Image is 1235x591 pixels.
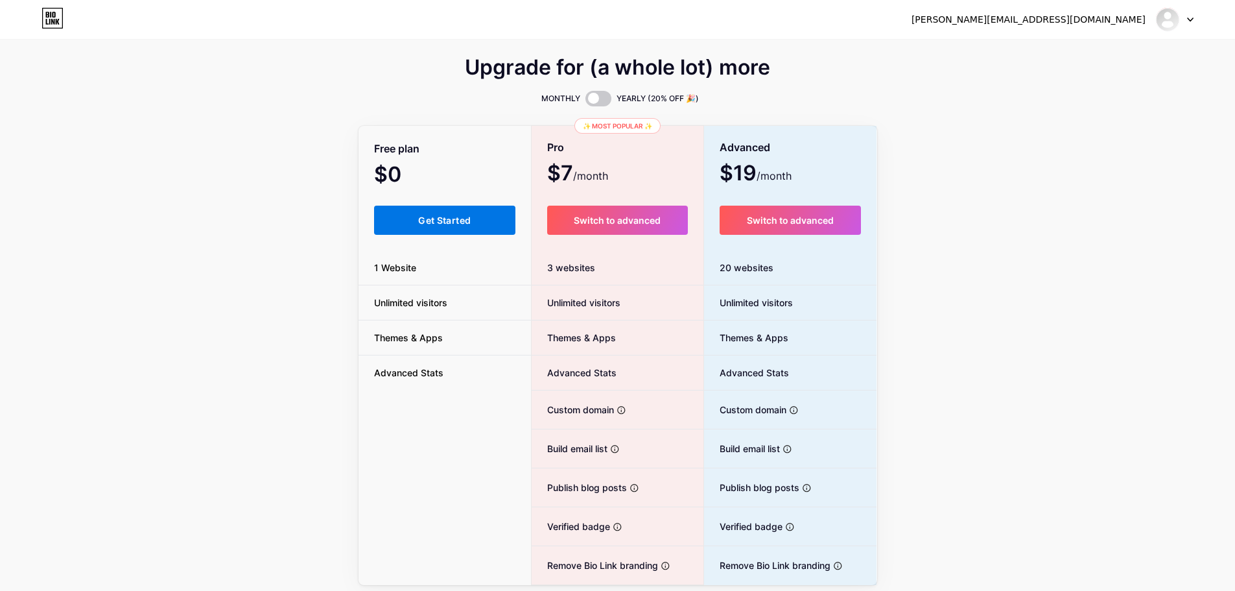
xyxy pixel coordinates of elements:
span: /month [573,168,608,184]
button: Get Started [374,206,516,235]
button: Switch to advanced [547,206,688,235]
div: [PERSON_NAME][EMAIL_ADDRESS][DOMAIN_NAME] [912,13,1146,27]
div: 3 websites [532,250,703,285]
span: Unlimited visitors [532,296,620,309]
span: Themes & Apps [532,331,616,344]
span: $19 [720,165,792,184]
span: Switch to advanced [747,215,834,226]
span: /month [757,168,792,184]
span: Advanced Stats [704,366,789,380]
span: Publish blog posts [532,481,627,494]
span: YEARLY (20% OFF 🎉) [617,92,699,105]
span: Pro [547,136,564,159]
span: Upgrade for (a whole lot) more [465,60,770,75]
img: flat401dimare [1155,7,1180,32]
span: Advanced Stats [359,366,459,380]
span: Verified badge [532,520,610,533]
span: Custom domain [532,403,614,416]
span: Advanced Stats [532,366,617,380]
span: 1 Website [359,261,432,274]
span: $0 [374,167,436,185]
span: $7 [547,165,608,184]
span: Switch to advanced [574,215,661,226]
span: Publish blog posts [704,481,799,494]
span: Free plan [374,138,419,160]
span: Unlimited visitors [704,296,793,309]
div: ✨ Most popular ✨ [574,118,661,134]
span: MONTHLY [541,92,580,105]
span: Verified badge [704,520,782,533]
span: Advanced [720,136,770,159]
span: Themes & Apps [704,331,788,344]
span: Build email list [704,442,780,455]
span: Remove Bio Link branding [704,559,830,572]
span: Build email list [532,442,607,455]
span: Custom domain [704,403,786,416]
span: Unlimited visitors [359,296,463,309]
span: Themes & Apps [359,331,458,344]
span: Get Started [418,215,471,226]
button: Switch to advanced [720,206,862,235]
div: 20 websites [704,250,877,285]
span: Remove Bio Link branding [532,559,658,572]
